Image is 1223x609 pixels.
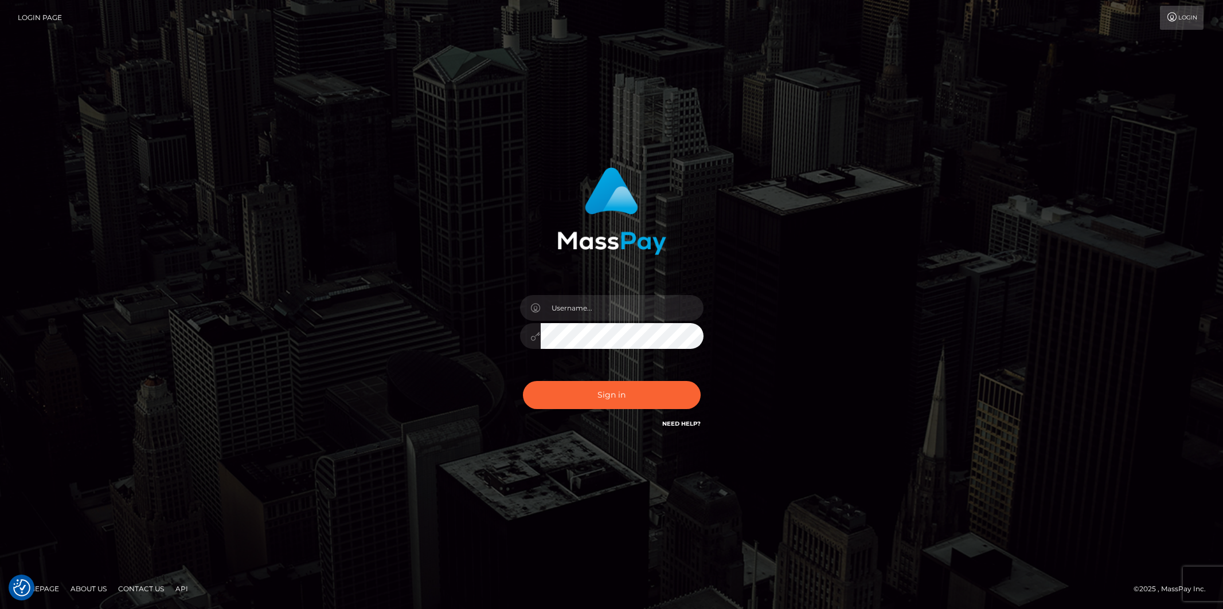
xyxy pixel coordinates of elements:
[171,580,193,598] a: API
[18,6,62,30] a: Login Page
[557,167,666,255] img: MassPay Login
[13,579,30,596] img: Revisit consent button
[66,580,111,598] a: About Us
[114,580,169,598] a: Contact Us
[662,420,701,427] a: Need Help?
[541,295,704,321] input: Username...
[13,580,64,598] a: Homepage
[523,381,701,409] button: Sign in
[1134,583,1214,595] div: © 2025 , MassPay Inc.
[1160,6,1204,30] a: Login
[13,579,30,596] button: Consent Preferences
